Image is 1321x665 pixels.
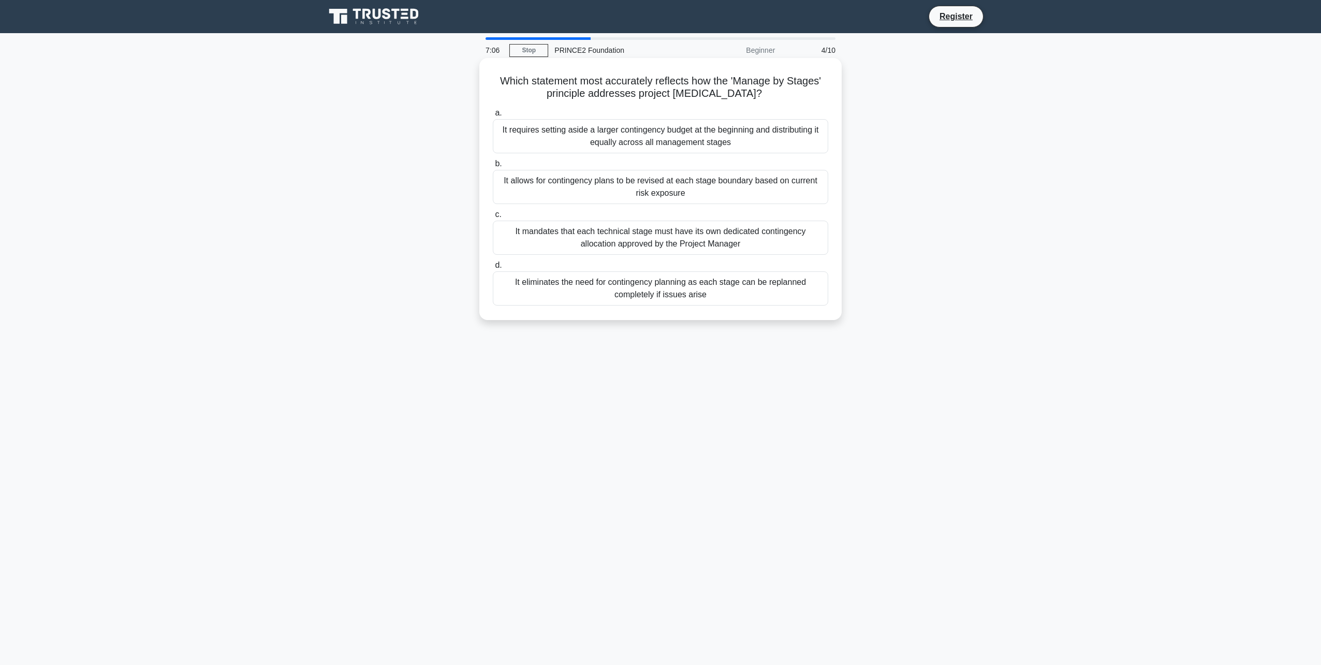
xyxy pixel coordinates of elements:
[691,40,781,61] div: Beginner
[479,40,509,61] div: 7:06
[493,170,828,204] div: It allows for contingency plans to be revised at each stage boundary based on current risk exposure
[495,261,502,269] span: d.
[495,210,501,219] span: c.
[493,119,828,153] div: It requires setting aside a larger contingency budget at the beginning and distributing it equall...
[495,159,502,168] span: b.
[493,271,828,306] div: It eliminates the need for contingency planning as each stage can be replanned completely if issu...
[493,221,828,255] div: It mandates that each technical stage must have its own dedicated contingency allocation approved...
[492,75,829,100] h5: Which statement most accurately reflects how the 'Manage by Stages' principle addresses project [...
[509,44,548,57] a: Stop
[781,40,842,61] div: 4/10
[933,10,979,23] a: Register
[548,40,691,61] div: PRINCE2 Foundation
[495,108,502,117] span: a.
